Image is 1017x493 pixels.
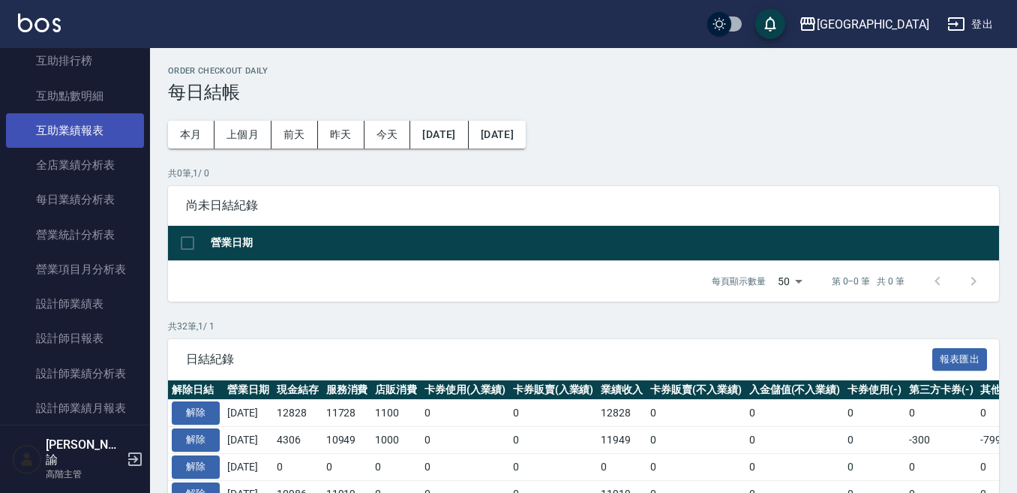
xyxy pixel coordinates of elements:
[597,400,646,427] td: 12828
[817,15,929,34] div: [GEOGRAPHIC_DATA]
[6,148,144,182] a: 全店業績分析表
[509,380,598,400] th: 卡券販賣(入業績)
[646,380,745,400] th: 卡券販賣(不入業績)
[6,113,144,148] a: 互助業績報表
[322,400,372,427] td: 11728
[646,400,745,427] td: 0
[772,261,808,302] div: 50
[905,400,977,427] td: 0
[172,455,220,479] button: 解除
[844,427,905,454] td: 0
[6,218,144,252] a: 營業統計分析表
[46,467,122,481] p: 高階主管
[421,400,509,427] td: 0
[844,400,905,427] td: 0
[273,380,322,400] th: 現金結存
[271,121,318,149] button: 前天
[410,121,468,149] button: [DATE]
[646,427,745,454] td: 0
[793,9,935,40] button: [GEOGRAPHIC_DATA]
[322,453,372,480] td: 0
[509,400,598,427] td: 0
[597,427,646,454] td: 11949
[12,444,42,474] img: Person
[371,453,421,480] td: 0
[755,9,785,39] button: save
[844,453,905,480] td: 0
[18,14,61,32] img: Logo
[168,66,999,76] h2: Order checkout daily
[421,380,509,400] th: 卡券使用(入業績)
[223,453,273,480] td: [DATE]
[223,380,273,400] th: 營業日期
[932,348,988,371] button: 報表匯出
[318,121,364,149] button: 昨天
[371,427,421,454] td: 1000
[832,275,904,288] p: 第 0–0 筆 共 0 筆
[186,198,981,213] span: 尚未日結紀錄
[6,252,144,287] a: 營業項目月分析表
[168,167,999,180] p: 共 0 筆, 1 / 0
[223,400,273,427] td: [DATE]
[905,427,977,454] td: -300
[364,121,411,149] button: 今天
[941,11,999,38] button: 登出
[932,351,988,365] a: 報表匯出
[214,121,271,149] button: 上個月
[207,226,999,261] th: 營業日期
[371,400,421,427] td: 1100
[168,121,214,149] button: 本月
[745,380,844,400] th: 入金儲值(不入業績)
[6,321,144,356] a: 設計師日報表
[6,44,144,78] a: 互助排行榜
[421,427,509,454] td: 0
[371,380,421,400] th: 店販消費
[273,453,322,480] td: 0
[172,401,220,425] button: 解除
[712,275,766,288] p: 每頁顯示數量
[745,453,844,480] td: 0
[6,391,144,425] a: 設計師業績月報表
[322,380,372,400] th: 服務消費
[186,352,932,367] span: 日結紀錄
[6,287,144,321] a: 設計師業績表
[168,320,999,333] p: 共 32 筆, 1 / 1
[273,427,322,454] td: 4306
[597,453,646,480] td: 0
[509,427,598,454] td: 0
[597,380,646,400] th: 業績收入
[273,400,322,427] td: 12828
[168,380,223,400] th: 解除日結
[172,428,220,452] button: 解除
[223,427,273,454] td: [DATE]
[168,82,999,103] h3: 每日結帳
[469,121,526,149] button: [DATE]
[6,182,144,217] a: 每日業績分析表
[322,427,372,454] td: 10949
[509,453,598,480] td: 0
[844,380,905,400] th: 卡券使用(-)
[905,380,977,400] th: 第三方卡券(-)
[745,400,844,427] td: 0
[46,437,122,467] h5: [PERSON_NAME]諭
[6,79,144,113] a: 互助點數明細
[646,453,745,480] td: 0
[6,356,144,391] a: 設計師業績分析表
[905,453,977,480] td: 0
[745,427,844,454] td: 0
[421,453,509,480] td: 0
